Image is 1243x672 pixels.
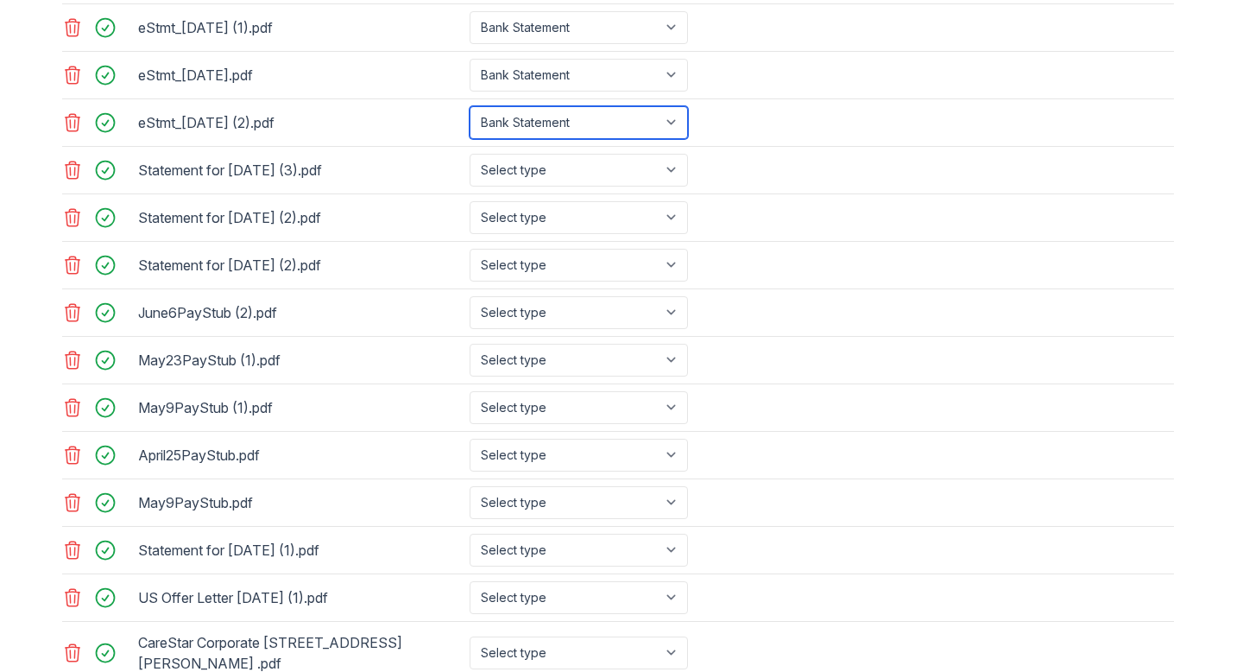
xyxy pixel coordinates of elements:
[138,441,463,469] div: April25PayStub.pdf
[138,584,463,612] div: US Offer Letter [DATE] (1).pdf
[138,346,463,374] div: May23PayStub (1).pdf
[138,204,463,231] div: Statement for [DATE] (2).pdf
[138,156,463,184] div: Statement for [DATE] (3).pdf
[138,489,463,517] div: May9PayStub.pdf
[138,536,463,564] div: Statement for [DATE] (1).pdf
[138,251,463,279] div: Statement for [DATE] (2).pdf
[138,109,463,136] div: eStmt_[DATE] (2).pdf
[138,394,463,422] div: May9PayStub (1).pdf
[138,61,463,89] div: eStmt_[DATE].pdf
[138,299,463,326] div: June6PayStub (2).pdf
[138,14,463,41] div: eStmt_[DATE] (1).pdf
